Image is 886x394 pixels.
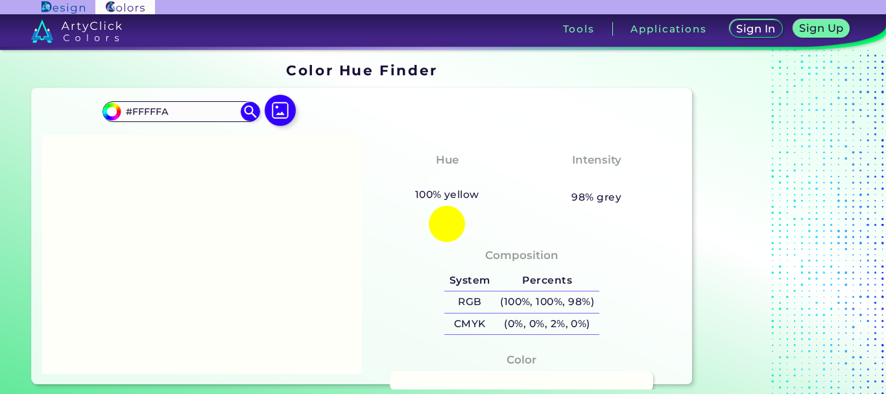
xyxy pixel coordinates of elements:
h3: Tools [563,24,595,34]
h4: Intensity [572,151,621,169]
h5: (0%, 0%, 2%, 0%) [495,314,599,335]
img: icon picture [265,95,296,126]
h5: CMYK [444,314,495,335]
img: ArtyClick Design logo [42,1,85,14]
h3: Applications [630,24,706,34]
a: Sign Up [796,21,847,37]
h5: (100%, 100%, 98%) [495,291,599,313]
h1: Color Hue Finder [286,60,437,80]
a: Sign In [732,21,780,37]
h3: Almost None [551,171,642,187]
h5: 98% grey [571,189,621,206]
h4: Composition [485,246,558,265]
img: logo_artyclick_colors_white.svg [31,19,123,43]
h5: Percents [495,269,599,291]
h4: Hue [436,151,459,169]
h4: Color [507,351,536,369]
h5: Sign In [739,24,774,34]
h5: 100% yellow [410,186,485,203]
h5: Sign Up [802,23,842,33]
h5: System [444,269,495,291]
img: icon search [241,102,260,121]
h5: RGB [444,291,495,313]
input: type color.. [121,103,242,120]
h3: Yellow [422,171,472,187]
